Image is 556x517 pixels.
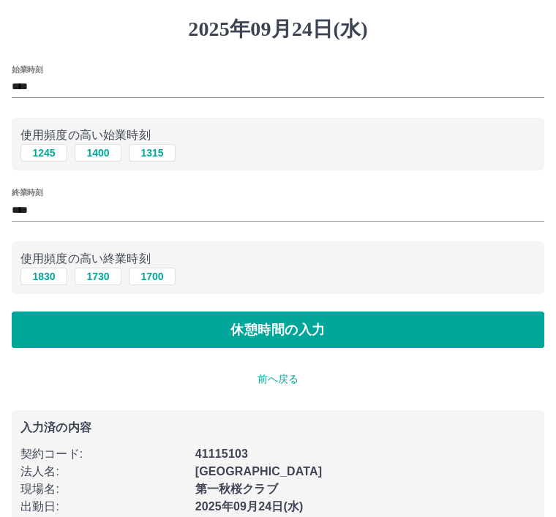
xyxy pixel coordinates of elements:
[12,64,42,75] label: 始業時刻
[20,268,67,285] button: 1830
[195,483,278,495] b: 第一秋桜クラブ
[195,465,323,478] b: [GEOGRAPHIC_DATA]
[12,312,544,348] button: 休憩時間の入力
[20,144,67,162] button: 1245
[75,268,121,285] button: 1730
[20,250,536,268] p: 使用頻度の高い終業時刻
[12,17,544,42] h1: 2025年09月24日(水)
[12,187,42,198] label: 終業時刻
[20,463,187,480] p: 法人名 :
[195,500,304,513] b: 2025年09月24日(水)
[12,371,544,387] p: 前へ戻る
[20,480,187,498] p: 現場名 :
[20,127,536,144] p: 使用頻度の高い始業時刻
[129,268,176,285] button: 1700
[195,448,248,460] b: 41115103
[75,144,121,162] button: 1400
[20,422,536,434] p: 入力済の内容
[20,445,187,463] p: 契約コード :
[129,144,176,162] button: 1315
[20,498,187,516] p: 出勤日 :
